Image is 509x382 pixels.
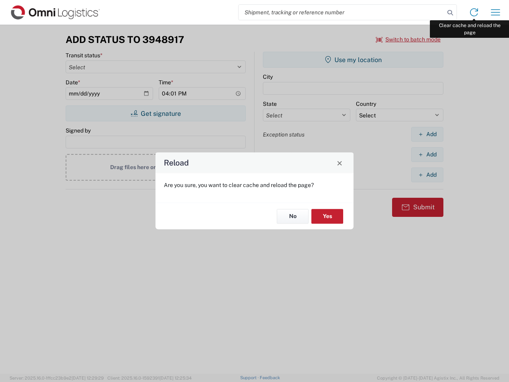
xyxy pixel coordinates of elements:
button: Yes [311,209,343,224]
p: Are you sure, you want to clear cache and reload the page? [164,181,345,189]
button: Close [334,157,345,168]
h4: Reload [164,157,189,169]
input: Shipment, tracking or reference number [239,5,445,20]
button: No [277,209,309,224]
